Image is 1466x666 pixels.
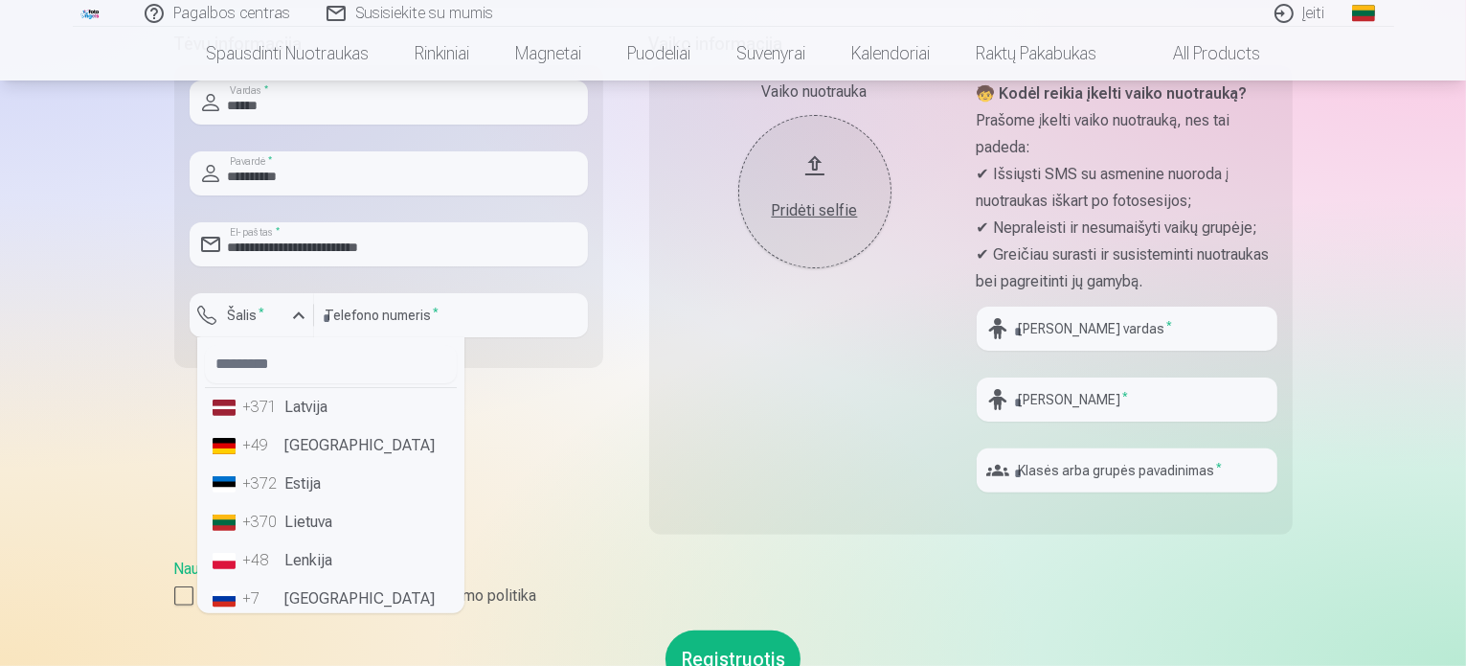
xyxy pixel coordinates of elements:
div: +49 [243,434,282,457]
button: Pridėti selfie [738,115,891,268]
strong: 🧒 Kodėl reikia įkelti vaiko nuotrauką? [977,84,1248,103]
li: [GEOGRAPHIC_DATA] [205,580,457,618]
div: Vaiko nuotrauka [665,80,965,103]
p: ✔ Išsiųsti SMS su asmenine nuoroda į nuotraukas iškart po fotosesijos; [977,161,1277,215]
div: +7 [243,587,282,610]
div: +48 [243,549,282,572]
a: Magnetai [492,27,604,80]
p: ✔ Nepraleisti ir nesumaišyti vaikų grupėje; [977,215,1277,241]
a: Rinkiniai [392,27,492,80]
div: +370 [243,511,282,534]
button: Šalis* [190,293,314,337]
label: Šalis [220,306,273,325]
a: Kalendoriai [828,27,953,80]
div: Pridėti selfie [757,199,872,222]
a: All products [1119,27,1283,80]
div: , [174,558,1293,608]
img: /fa2 [80,8,101,19]
p: Prašome įkelti vaiko nuotrauką, nes tai padeda: [977,107,1277,161]
div: +372 [243,472,282,495]
li: [GEOGRAPHIC_DATA] [205,426,457,465]
li: Lenkija [205,541,457,580]
li: Lietuva [205,503,457,541]
p: ✔ Greičiau surasti ir susisteminti nuotraukas bei pagreitinti jų gamybą. [977,241,1277,295]
li: Estija [205,465,457,503]
div: +371 [243,396,282,419]
a: Suvenyrai [713,27,828,80]
a: Spausdinti nuotraukas [183,27,392,80]
li: Latvija [205,388,457,426]
a: Raktų pakabukas [953,27,1119,80]
a: Naudotojo sutartis [174,560,296,578]
a: Puodeliai [604,27,713,80]
label: Sutinku su Naudotojo sutartimi ir privatumo politika [174,585,1293,608]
